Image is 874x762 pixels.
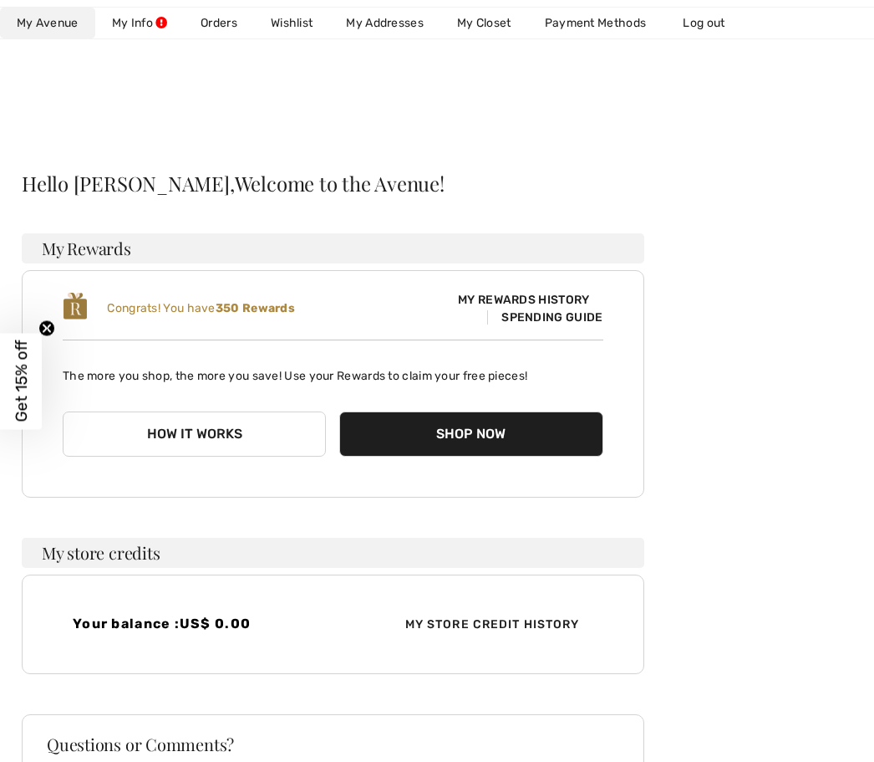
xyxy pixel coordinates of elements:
[63,412,326,457] button: How it works
[254,8,329,38] a: Wishlist
[107,301,295,315] span: Congrats! You have
[180,616,251,632] span: US$ 0.00
[95,8,184,38] a: My Info
[329,8,440,38] a: My Addresses
[339,412,602,457] button: Shop Now
[63,354,603,385] p: The more you shop, the more you save! Use your Rewards to claim your free pieces!
[216,301,295,315] b: 350 Rewards
[440,8,528,38] a: My Closet
[38,320,55,336] button: Close teaser
[63,291,88,321] img: loyalty_logo_r.svg
[666,8,758,38] a: Log out
[22,233,644,263] h3: My Rewards
[73,616,323,632] h4: Your balance :
[528,8,663,38] a: Payment Methods
[487,310,602,325] span: Spending Guide
[22,173,644,193] div: Hello [PERSON_NAME],
[12,340,31,422] span: Get 15% off
[17,14,79,32] span: My Avenue
[235,173,445,193] span: Welcome to the Avenue!
[445,291,602,309] span: My Rewards History
[392,616,593,633] span: My Store Credit History
[47,736,619,753] h3: Questions or Comments?
[184,8,254,38] a: Orders
[22,538,644,568] h3: My store credits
